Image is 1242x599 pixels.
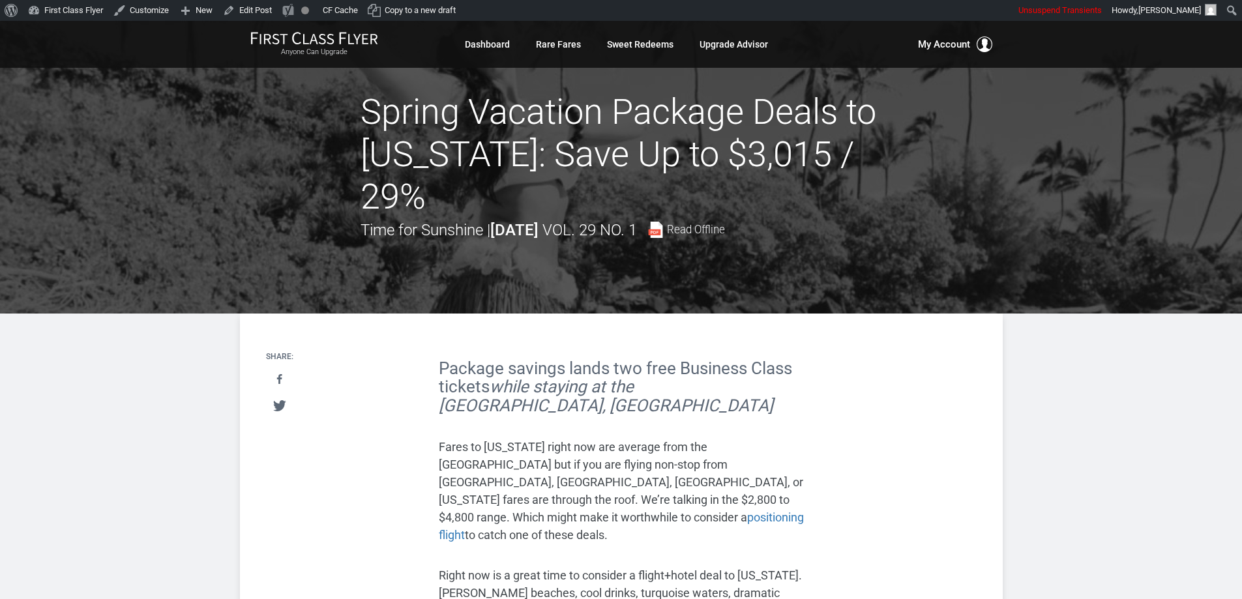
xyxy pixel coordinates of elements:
[361,218,725,242] div: Time for Sunshine |
[250,48,378,57] small: Anyone Can Upgrade
[439,438,804,544] p: Fares to [US_STATE] right now are average from the [GEOGRAPHIC_DATA] but if you are flying non-st...
[542,221,637,239] span: Vol. 29 No. 1
[647,222,725,238] a: Read Offline
[361,91,882,218] h1: Spring Vacation Package Deals to [US_STATE]: Save Up to $3,015 / 29%
[465,33,510,56] a: Dashboard
[439,510,804,542] a: positioning flight
[700,33,768,56] a: Upgrade Advisor
[439,359,804,415] h2: Package savings lands two free Business Class tickets
[266,353,293,361] h4: Share:
[647,222,664,238] img: pdf-file.svg
[250,31,378,45] img: First Class Flyer
[918,37,970,52] span: My Account
[667,224,725,235] span: Read Offline
[490,221,539,239] strong: [DATE]
[607,33,673,56] a: Sweet Redeems
[536,33,581,56] a: Rare Fares
[439,377,773,415] em: while staying at the [GEOGRAPHIC_DATA], [GEOGRAPHIC_DATA]
[1018,5,1102,15] span: Unsuspend Transients
[266,368,293,392] a: Share
[266,394,293,418] a: Tweet
[250,31,378,57] a: First Class FlyerAnyone Can Upgrade
[918,37,992,52] button: My Account
[1138,5,1201,15] span: [PERSON_NAME]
